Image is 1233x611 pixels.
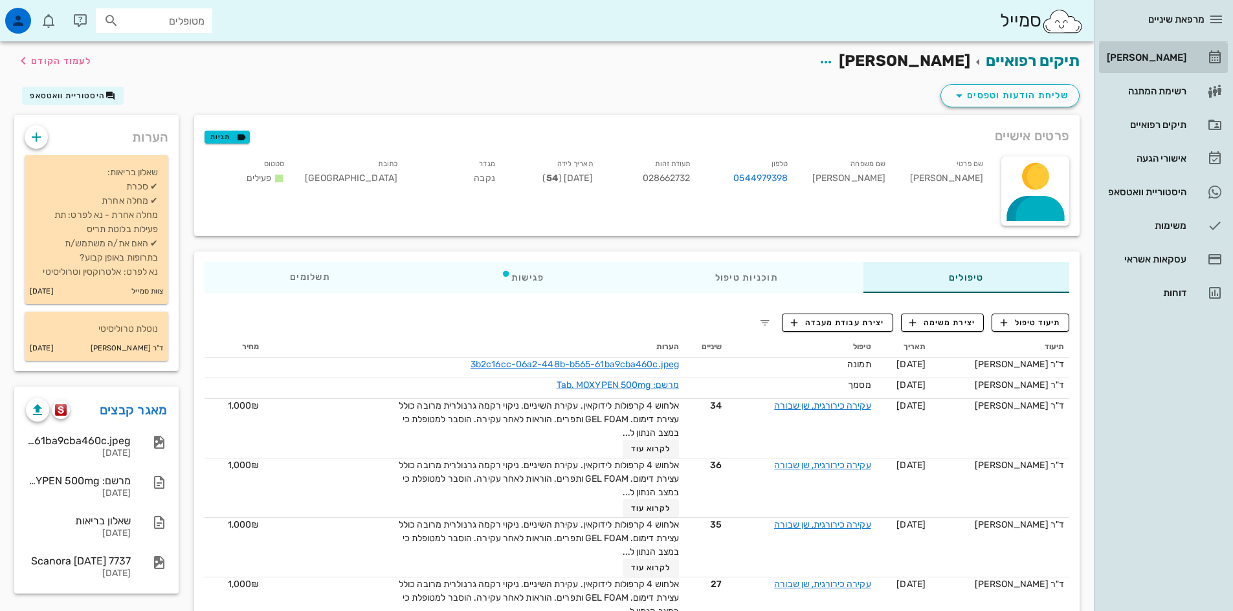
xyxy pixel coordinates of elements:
div: ד"ר [PERSON_NAME] [936,458,1064,472]
button: לעמוד הקודם [16,49,91,72]
button: שליחת הודעות וטפסים [940,84,1080,107]
th: טיפול [727,337,876,358]
p: שאלון בריאות: ✔ סכרת ✔ מחלה אחרת מחלה אחרת - נא לפרט: תת פעילות בלוטת תריס ✔ האם את/ה משתמש/ת בתר... [35,166,158,279]
span: אלחוש 4 קרפולות לידוקאין. עקירת השיניים. ניקוי רקמה גרנולרית מרובה כולל עצירת דימום. GEL FOAM ותפ... [399,400,679,438]
div: אישורי הגעה [1104,153,1186,164]
div: [PERSON_NAME] [1104,52,1186,63]
strong: 54 [546,173,559,184]
div: משימות [1104,220,1186,231]
a: תיקים רפואיים [1099,109,1228,140]
small: צוות סמייל [131,284,163,299]
small: תעודת זהות [655,160,690,168]
span: תג [38,10,46,18]
span: לקרוא עוד [631,504,671,513]
span: יצירת עבודת מעבדה [791,317,884,328]
a: עקירה כירורגית, שן שבורה [774,579,871,590]
span: 1,000₪ [228,460,260,471]
div: [DATE] [26,448,131,459]
span: מרפאת שיניים [1148,14,1205,25]
span: 1,000₪ [228,579,260,590]
div: Scanora [DATE] 7737 [26,555,131,567]
span: [DATE] [896,359,926,370]
button: scanora logo [52,401,70,419]
th: הערות [264,337,684,358]
th: שיניים [684,337,727,358]
span: 1,000₪ [228,519,260,530]
span: פעילים [247,173,272,184]
div: דוחות [1104,288,1186,298]
a: [PERSON_NAME] [1099,42,1228,73]
a: עקירה כירורגית, שן שבורה [774,519,871,530]
span: 1,000₪ [228,400,260,411]
div: תיקים רפואיים [1104,120,1186,130]
span: 028662732 [643,173,691,184]
a: עקירה כירורגית, שן שבורה [774,400,871,411]
a: דוחות [1099,277,1228,308]
span: פרטים אישיים [995,125,1069,146]
div: סמייל [1000,7,1083,35]
div: ד"ר [PERSON_NAME] [936,378,1064,392]
span: [DATE] [896,380,926,391]
span: שליחת הודעות וטפסים [951,88,1069,103]
small: [DATE] [30,341,54,356]
span: [DATE] ( ) [542,173,592,184]
span: היסטוריית וואטסאפ [30,91,105,100]
th: מחיר [205,337,264,358]
button: תגיות [205,131,250,144]
div: 3b2c16cc-06a2-448b-b565-61ba9cba460c.jpeg [26,434,131,447]
small: תאריך לידה [557,160,593,168]
a: 3b2c16cc-06a2-448b-b565-61ba9cba460c.jpeg [471,359,679,370]
div: רשימת המתנה [1104,86,1186,96]
span: לקרוא עוד [631,444,671,453]
small: סטטוס [264,160,285,168]
span: 36 [689,458,722,472]
button: יצירת עבודת מעבדה [782,314,893,332]
span: תיעוד טיפול [1001,317,1061,328]
div: ד"ר [PERSON_NAME] [936,358,1064,371]
div: שאלון בריאות [26,515,131,527]
span: 34 [689,399,722,413]
small: מגדר [479,160,494,168]
a: 0544979398 [733,171,788,186]
span: [DATE] [896,400,926,411]
p: נוטלת טרוליסיטי [35,322,158,336]
a: עקירה כירורגית, שן שבורה [774,460,871,471]
span: תשלומים [290,273,330,282]
span: [DATE] [896,579,926,590]
div: טיפולים [863,262,1069,293]
div: ד"ר [PERSON_NAME] [936,399,1064,413]
small: שם פרטי [957,160,983,168]
span: [DATE] [896,460,926,471]
div: [PERSON_NAME] [896,154,994,193]
a: מאגר קבצים [100,400,168,420]
a: מרשם: Tab. MOXYPEN 500mg [557,380,679,391]
small: כתובת [378,160,397,168]
div: [DATE] [26,528,131,539]
button: תיעוד טיפול [992,314,1069,332]
button: לקרוא עוד [623,559,679,577]
a: משימות [1099,210,1228,241]
span: תמונה [847,359,871,370]
span: לקרוא עוד [631,563,671,572]
div: ד"ר [PERSON_NAME] [936,577,1064,591]
button: יצירת משימה [901,314,984,332]
span: לעמוד הקודם [31,56,91,67]
a: אישורי הגעה [1099,143,1228,174]
a: רשימת המתנה [1099,76,1228,107]
span: 35 [689,518,722,531]
span: אלחוש 4 קרפולות לידוקאין. עקירת השיניים. ניקוי רקמה גרנולרית מרובה כולל עצירת דימום. GEL FOAM ותפ... [399,519,679,557]
span: 27 [689,577,722,591]
small: שם משפחה [850,160,885,168]
div: הערות [14,115,179,153]
span: יצירת משימה [909,317,975,328]
button: לקרוא עוד [623,440,679,458]
span: מסמך [848,380,871,391]
div: תוכניות טיפול [630,262,863,293]
a: תיקים רפואיים [986,52,1080,70]
button: לקרוא עוד [623,499,679,517]
a: תגהיסטוריית וואטסאפ [1099,177,1228,208]
small: [DATE] [30,284,54,299]
span: [DATE] [896,519,926,530]
div: [DATE] [26,488,131,499]
span: אלחוש 4 קרפולות לידוקאין. עקירת השיניים. ניקוי רקמה גרנולרית מרובה כולל עצירת דימום. GEL FOAM ותפ... [399,460,679,498]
